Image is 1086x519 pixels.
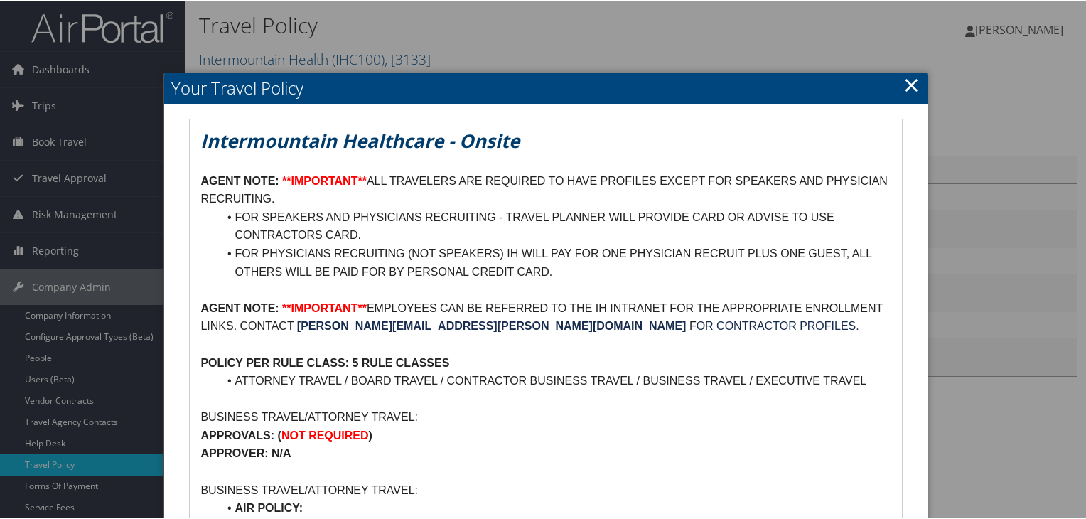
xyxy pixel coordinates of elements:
strong: APPROVALS: [200,428,274,440]
strong: ) [369,428,372,440]
p: EMPLOYEES CAN BE REFERRED TO THE IH INTRANET FOR THE APPROPRIATE ENROLLMENT LINKS. CONTACT F [200,298,891,334]
em: Intermountain Healthcare - Onsite [200,127,520,152]
li: ATTORNEY TRAVEL / BOARD TRAVEL / CONTRACTOR BUSINESS TRAVEL / BUSINESS TRAVEL / EXECUTIVE TRAVEL [217,370,891,389]
strong: AGENT NOTE: [200,173,279,186]
strong: AGENT NOTE: [200,301,279,313]
strong: NOT REQUIRED [281,428,369,440]
strong: ( [278,428,281,440]
li: FOR PHYSICIANS RECRUITING (NOT SPEAKERS) IH WILL PAY FOR ONE PHYSICIAN RECRUIT PLUS ONE GUEST, AL... [217,243,891,279]
p: ALL TRAVELERS ARE REQUIRED TO HAVE PROFILES EXCEPT FOR SPEAKERS AND PHYSICIAN RECRUITING. [200,171,891,207]
u: POLICY PER RULE CLASS: 5 RULE CLASSES [200,355,449,368]
a: [PERSON_NAME][EMAIL_ADDRESS][PERSON_NAME][DOMAIN_NAME] [297,319,687,331]
strong: APPROVER: N/A [200,446,291,458]
p: BUSINESS TRAVEL/ATTORNEY TRAVEL: [200,407,891,425]
strong: AIR POLICY: [235,501,303,513]
a: Close [903,69,920,97]
h2: Your Travel Policy [164,71,927,102]
p: BUSINESS TRAVEL/ATTORNEY TRAVEL: [200,480,891,498]
li: FOR SPEAKERS AND PHYSICIANS RECRUITING - TRAVEL PLANNER WILL PROVIDE CARD OR ADVISE TO USE CONTRA... [217,207,891,243]
span: OR CONTRACTOR PROFILES. [697,319,859,331]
